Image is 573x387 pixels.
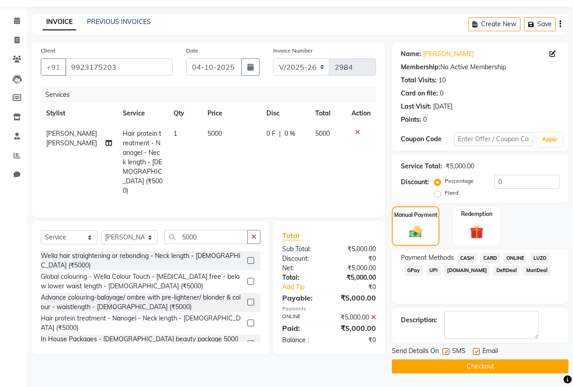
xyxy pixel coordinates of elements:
[401,62,559,72] div: No Active Membership
[282,305,376,313] div: Payments
[329,263,383,273] div: ₹5,000.00
[275,292,329,303] div: Payable:
[423,49,474,59] a: [PERSON_NAME]
[46,129,97,147] span: [PERSON_NAME] [PERSON_NAME]
[452,346,466,358] span: SMS
[42,86,383,103] div: Services
[405,225,426,239] img: _cash.svg
[401,89,438,98] div: Card on file:
[401,162,442,171] div: Service Total:
[433,102,453,111] div: [DATE]
[43,14,76,30] a: INVOICE
[404,265,423,276] span: GPay
[279,129,281,139] span: |
[41,293,244,312] div: Advance colouring-balayage/ ombre with pre-lightener/ blonder & colour - waistlength - [DEMOGRAPH...
[401,134,454,144] div: Coupon Code
[446,162,474,171] div: ₹5,000.00
[423,115,427,124] div: 0
[329,244,383,254] div: ₹5,000.00
[310,103,346,124] th: Total
[329,313,383,322] div: ₹5,000.00
[504,253,527,263] span: ONLINE
[275,263,329,273] div: Net:
[329,323,383,334] div: ₹5,000.00
[275,313,329,322] div: ONLINE
[41,334,244,354] div: In House Packages - [DEMOGRAPHIC_DATA] beauty package 5000 (₹5000)
[537,133,563,146] button: Apply
[123,129,163,195] span: Hair protein treatment - Nanogel - Neck length - [DEMOGRAPHIC_DATA] (₹5000)
[202,103,261,124] th: Price
[454,132,533,146] input: Enter Offer / Coupon Code
[168,103,202,124] th: Qty
[338,282,383,292] div: ₹0
[466,224,488,240] img: _gift.svg
[523,265,550,276] span: MariDeal
[41,47,55,55] label: Client
[392,346,439,358] span: Send Details On
[284,129,295,139] span: 0 %
[481,253,500,263] span: CARD
[41,272,244,291] div: Global colouring - Wella Colour Touch - [MEDICAL_DATA] free - below lower waist length - [DEMOGRA...
[273,47,313,55] label: Invoice Number
[401,62,440,72] div: Membership:
[275,254,329,263] div: Discount:
[392,359,568,373] button: Checkout
[461,210,492,218] label: Redemption
[275,244,329,254] div: Sub Total:
[329,273,383,282] div: ₹5,000.00
[401,76,437,85] div: Total Visits:
[329,254,383,263] div: ₹0
[457,253,477,263] span: CASH
[117,103,168,124] th: Service
[524,17,556,31] button: Save
[482,346,498,358] span: Email
[401,49,421,59] div: Name:
[346,103,376,124] th: Action
[394,211,438,219] label: Manual Payment
[445,177,474,185] label: Percentage
[261,103,310,124] th: Disc
[173,129,177,138] span: 1
[444,265,490,276] span: [DOMAIN_NAME]
[41,103,117,124] th: Stylist
[266,129,275,139] span: 0 F
[275,282,338,292] a: Add Tip
[530,253,549,263] span: LUZO
[438,76,446,85] div: 10
[275,323,329,334] div: Paid:
[427,265,441,276] span: UPI
[329,292,383,303] div: ₹5,000.00
[65,58,173,76] input: Search by Name/Mobile/Email/Code
[329,335,383,345] div: ₹0
[207,129,222,138] span: 5000
[282,231,303,240] span: Total
[186,47,198,55] label: Date
[401,102,431,111] div: Last Visit:
[401,253,454,263] span: Payment Methods
[87,18,151,26] a: PREVIOUS INVOICES
[315,129,330,138] span: 5000
[41,251,244,270] div: Wella hair straightening or rebonding - Neck length - [DEMOGRAPHIC_DATA] (₹5000)
[401,177,429,187] div: Discount:
[493,265,520,276] span: DefiDeal
[445,189,458,197] label: Fixed
[41,58,66,76] button: +91
[275,273,329,282] div: Total:
[164,230,248,244] input: Search or Scan
[401,315,437,325] div: Description:
[275,335,329,345] div: Balance :
[440,89,443,98] div: 0
[401,115,421,124] div: Points:
[468,17,520,31] button: Create New
[41,314,244,333] div: Hair protein treatment - Nanogel - Neck length - [DEMOGRAPHIC_DATA] (₹5000)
